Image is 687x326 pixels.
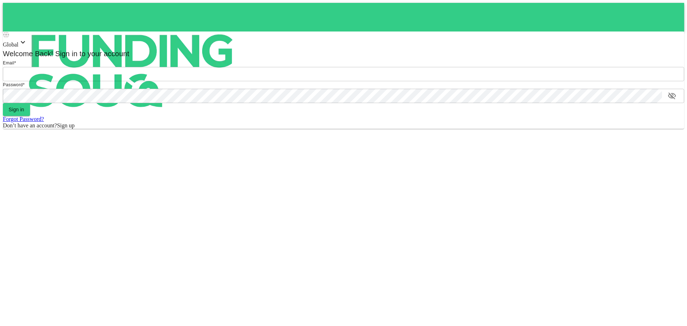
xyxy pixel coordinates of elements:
[3,50,53,58] span: Welcome Back!
[57,122,74,128] span: Sign up
[3,89,662,103] input: password
[3,103,30,116] button: Sign in
[3,122,57,128] span: Don’t have an account?
[3,3,260,139] img: logo
[3,67,684,81] input: email
[3,38,684,48] div: Global
[3,60,14,65] span: Email
[3,3,684,31] a: logo
[3,116,44,122] a: Forgot Password?
[53,50,130,58] span: Sign in to your account
[3,82,23,87] span: Password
